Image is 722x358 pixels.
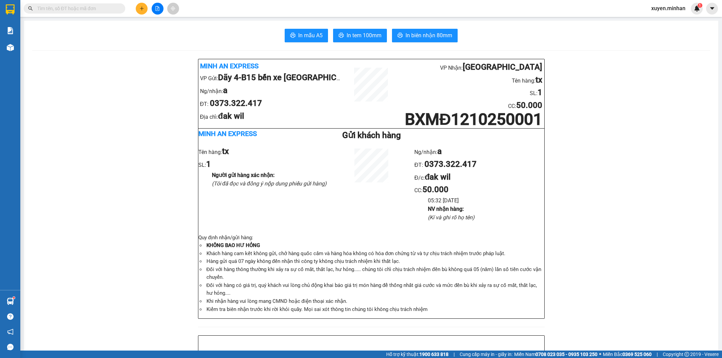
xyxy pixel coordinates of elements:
[706,3,718,15] button: caret-down
[200,71,343,84] li: VP Gửi:
[171,6,175,11] span: aim
[516,100,542,110] b: 50.000
[400,112,543,127] h1: BXMĐ1210250001
[414,158,544,171] li: ĐT:
[646,4,691,13] span: xuyen.minhan
[7,298,14,305] img: warehouse-icon
[699,3,701,8] span: 1
[200,110,343,123] li: Địa chỉ:
[338,32,344,39] span: printer
[535,75,542,85] b: tx
[535,352,597,357] strong: 0708 023 035 - 0935 103 250
[684,352,689,357] span: copyright
[205,306,544,314] li: Kiểm tra biên nhận trước khi rời khỏi quầy. Mọi sai xót thông tin chúng tôi không chịu trách nhiệm
[463,62,542,72] b: [GEOGRAPHIC_DATA]
[428,206,464,212] b: NV nhận hàng :
[155,6,160,11] span: file-add
[347,31,381,40] span: In tem 100mm
[205,297,544,306] li: Khi nhận hàng vui lòng mang CMND hoặc điện thoại xác nhận.
[7,313,14,320] span: question-circle
[7,329,14,335] span: notification
[333,29,387,42] button: printerIn tem 100mm
[392,29,458,42] button: printerIn biên nhận 80mm
[515,103,542,109] span: :
[419,352,448,357] strong: 1900 633 818
[425,172,451,182] b: đak wil
[400,86,543,99] li: SL:
[167,3,179,15] button: aim
[222,147,229,156] b: tx
[400,74,543,87] li: Tên hàng:
[198,234,544,314] div: Quy định nhận/gửi hàng :
[290,32,296,39] span: printer
[428,214,475,221] i: (Kí và ghi rõ họ tên)
[210,98,262,108] b: 0373.322.417
[428,196,544,205] li: 05:32 [DATE]
[342,130,401,140] b: Gửi khách hàng
[622,352,652,357] strong: 0369 525 060
[421,187,448,194] span: :
[136,3,148,15] button: plus
[198,130,257,138] b: Minh An Express
[200,84,343,97] li: Ng/nhận:
[218,111,244,121] b: đak wil
[422,185,448,194] b: 50.000
[152,3,163,15] button: file-add
[437,147,442,156] b: a
[285,29,328,42] button: printerIn mẫu A5
[218,73,363,82] b: Dãy 4-B15 bến xe [GEOGRAPHIC_DATA]
[386,351,448,358] span: Hỗ trợ kỹ thuật:
[7,27,14,34] img: solution-icon
[198,145,328,158] li: Tên hàng:
[37,5,117,12] input: Tìm tên, số ĐT hoặc mã đơn
[514,351,597,358] span: Miền Nam
[7,44,14,51] img: warehouse-icon
[709,5,715,12] span: caret-down
[205,250,544,258] li: Khách hàng cam kết không gửi, chở hàng quốc cấm và hàng hóa không có hóa đơn chứng từ và tự chịu ...
[400,99,543,112] li: CC
[400,61,543,74] li: VP Nhận:
[603,351,652,358] span: Miền Bắc
[212,180,327,187] i: (Tôi đã đọc và đồng ý nộp dung phiếu gửi hàng)
[200,62,259,70] b: Minh An Express
[414,171,544,184] li: Đ/c:
[698,3,702,8] sup: 1
[198,158,328,171] li: SL:
[538,88,542,97] b: 1
[298,31,323,40] span: In mẫu A5
[206,242,260,248] strong: KHÔNG BAO HƯ HỎNG
[206,159,211,169] b: 1
[397,32,403,39] span: printer
[424,159,477,169] b: 0373.322.417
[200,97,343,110] li: ĐT:
[212,172,275,178] b: Người gửi hàng xác nhận :
[13,297,15,299] sup: 1
[6,4,15,15] img: logo-vxr
[223,86,227,95] b: a
[205,282,544,297] li: Đối với hàng có giá trị, quý khách vui lòng chủ động khai báo giá trị món hàng để thống nhất giá ...
[454,351,455,358] span: |
[205,258,544,266] li: Hàng gửi quá 07 ngày không đến nhận thì công ty không chịu trách nhiệm khi thất lạc.
[414,145,544,158] li: Ng/nhận:
[28,6,33,11] span: search
[460,351,512,358] span: Cung cấp máy in - giấy in:
[657,351,658,358] span: |
[205,266,544,282] li: Đối với hàng thông thường khi xảy ra sự cố mất, thất lạc, hư hỏng..... chúng tôi chỉ chịu trách n...
[414,145,544,222] ul: CC
[139,6,144,11] span: plus
[599,353,601,356] span: ⚪️
[7,344,14,350] span: message
[694,5,700,12] img: icon-new-feature
[406,31,452,40] span: In biên nhận 80mm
